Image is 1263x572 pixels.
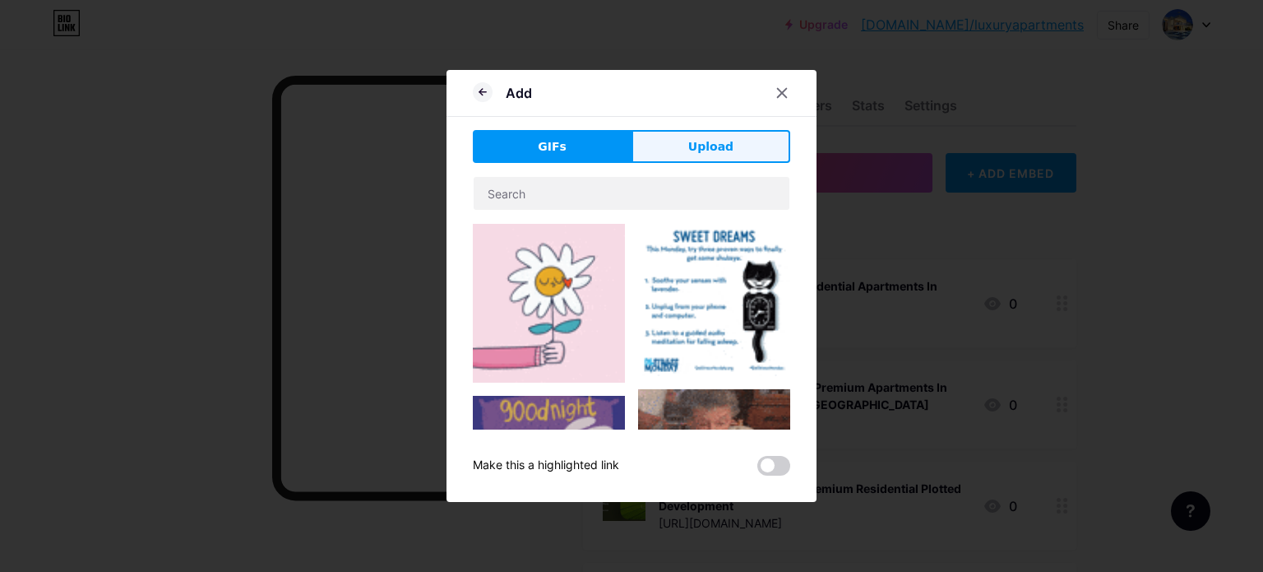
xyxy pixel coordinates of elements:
[473,130,631,163] button: GIFs
[638,389,790,529] img: Gihpy
[506,83,532,103] div: Add
[474,177,789,210] input: Search
[473,456,619,476] div: Make this a highlighted link
[538,138,567,156] span: GIFs
[631,130,790,163] button: Upload
[473,396,625,548] img: Gihpy
[473,224,625,383] img: Gihpy
[638,224,790,376] img: Gihpy
[688,138,733,156] span: Upload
